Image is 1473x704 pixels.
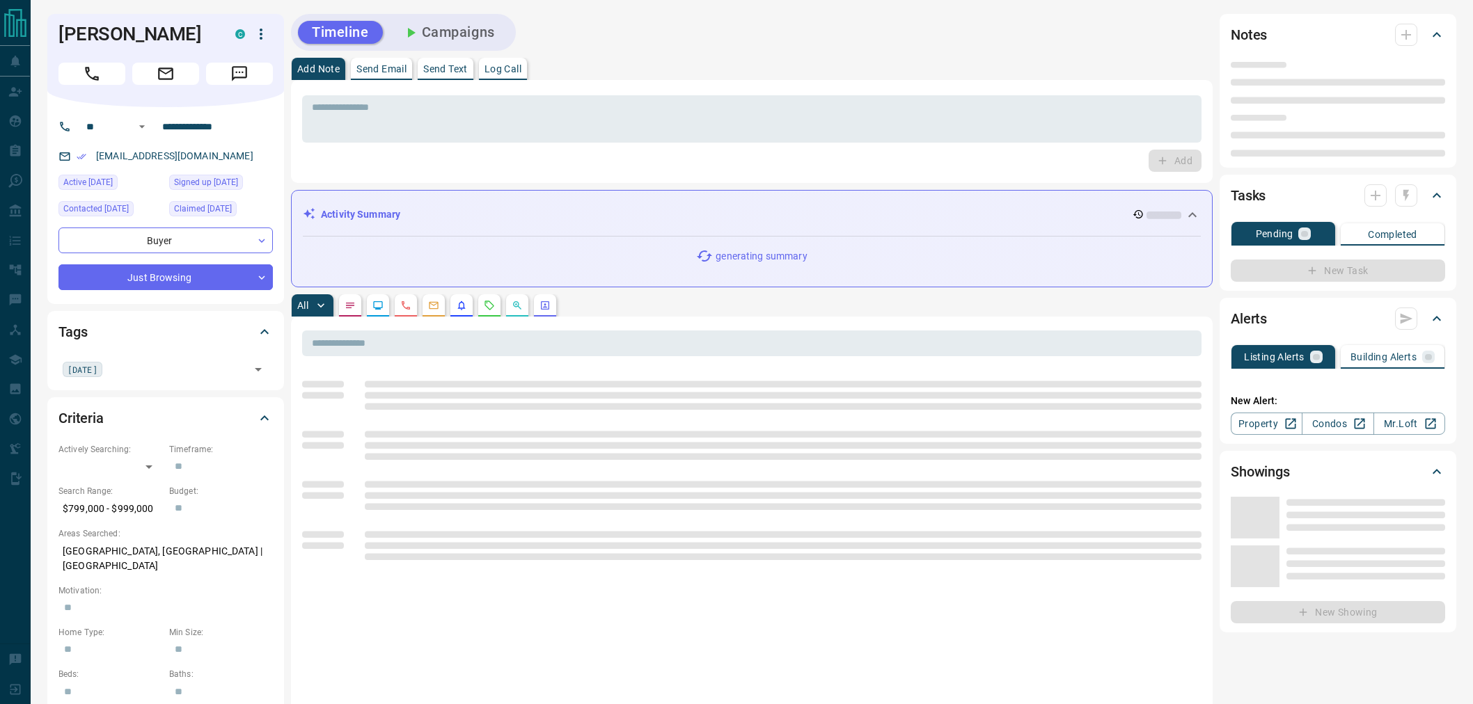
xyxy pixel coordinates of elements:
p: Send Text [423,64,468,74]
p: Beds: [58,668,162,680]
svg: Requests [484,300,495,311]
span: Signed up [DATE] [174,175,238,189]
svg: Lead Browsing Activity [372,300,384,311]
svg: Email Verified [77,152,86,161]
div: Wed Oct 01 2025 [58,201,162,221]
div: Activity Summary [303,202,1201,227]
button: Open [134,118,150,135]
span: Claimed [DATE] [174,202,232,216]
p: Budget: [169,485,273,497]
svg: Emails [428,300,439,311]
p: $799,000 - $999,000 [58,497,162,520]
p: [GEOGRAPHIC_DATA], [GEOGRAPHIC_DATA] | [GEOGRAPHIC_DATA] [58,540,273,577]
div: Tasks [1231,179,1445,212]
span: Message [206,63,273,85]
div: Wed Oct 01 2025 [169,201,273,221]
div: Thu Oct 09 2025 [58,175,162,194]
p: Building Alerts [1350,352,1417,362]
h2: Showings [1231,461,1290,483]
svg: Opportunities [512,300,523,311]
div: Alerts [1231,302,1445,335]
p: Search Range: [58,485,162,497]
div: Sun Jul 21 2024 [169,175,273,194]
p: Actively Searching: [58,443,162,456]
span: [DATE] [68,362,97,376]
span: Email [132,63,199,85]
button: Open [249,360,268,379]
p: Baths: [169,668,273,680]
p: Pending [1256,229,1293,239]
div: Tags [58,315,273,349]
p: Home Type: [58,626,162,639]
p: Timeframe: [169,443,273,456]
span: Active [DATE] [63,175,113,189]
a: Condos [1302,413,1373,435]
div: Buyer [58,227,273,253]
button: Campaigns [388,21,509,44]
p: Send Email [356,64,407,74]
svg: Calls [400,300,411,311]
p: Areas Searched: [58,527,273,540]
div: Just Browsing [58,264,273,290]
svg: Agent Actions [539,300,551,311]
h2: Tags [58,321,87,343]
p: Add Note [297,64,340,74]
div: Criteria [58,401,273,435]
a: [EMAIL_ADDRESS][DOMAIN_NAME] [96,150,253,161]
h2: Notes [1231,24,1267,46]
h2: Tasks [1231,184,1266,207]
div: Notes [1231,18,1445,51]
p: Listing Alerts [1244,352,1305,362]
a: Mr.Loft [1373,413,1445,435]
p: Completed [1368,230,1417,239]
p: generating summary [716,249,807,264]
h2: Criteria [58,407,104,429]
div: condos.ca [235,29,245,39]
p: Log Call [485,64,521,74]
p: Motivation: [58,584,273,597]
h1: [PERSON_NAME] [58,23,214,45]
h2: Alerts [1231,307,1267,330]
svg: Listing Alerts [456,300,467,311]
a: Property [1231,413,1302,435]
button: Timeline [298,21,383,44]
p: All [297,301,308,310]
span: Contacted [DATE] [63,202,129,216]
svg: Notes [345,300,356,311]
p: New Alert: [1231,394,1445,408]
span: Call [58,63,125,85]
p: Activity Summary [321,207,400,222]
p: Min Size: [169,626,273,639]
div: Showings [1231,455,1445,488]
